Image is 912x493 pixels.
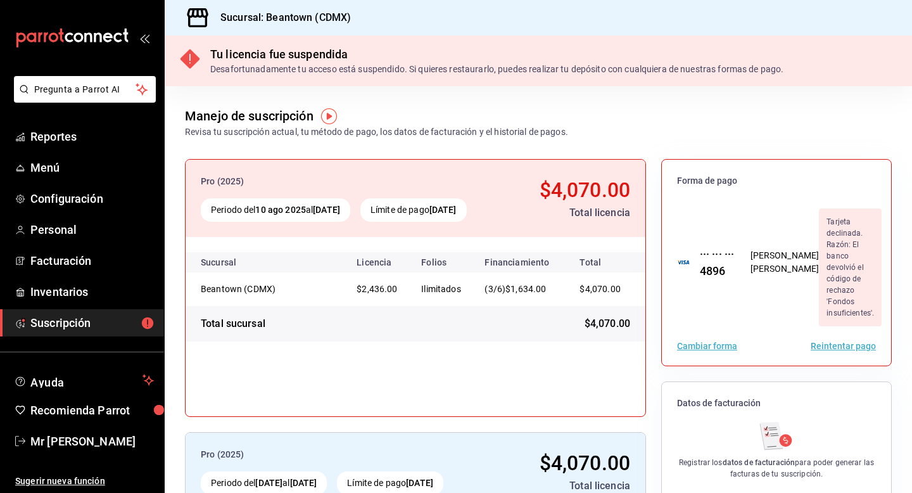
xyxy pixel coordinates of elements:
[677,342,737,350] button: Cambiar forma
[811,342,876,350] button: Reintentar pago
[411,272,474,306] td: Ilimitados
[30,373,137,388] span: Ayuda
[201,448,486,461] div: Pro (2025)
[474,252,564,272] th: Financiamiento
[484,283,554,296] div: (3/6)
[210,63,783,76] div: Desafortunadamente tu acceso está suspendido. Si quieres restaurarlo, puedes realizar tu depósito...
[508,205,630,221] div: Total licencia
[357,284,397,294] span: $2,436.00
[30,159,154,176] span: Menú
[185,106,313,125] div: Manejo de suscripción
[201,175,498,188] div: Pro (2025)
[585,316,630,331] span: $4,070.00
[360,198,467,222] div: Límite de pago
[540,178,630,202] span: $4,070.00
[30,128,154,145] span: Reportes
[564,252,645,272] th: Total
[30,190,154,207] span: Configuración
[346,252,411,272] th: Licencia
[321,108,337,124] img: Tooltip marker
[30,314,154,331] span: Suscripción
[723,458,795,467] strong: datos de facturación
[406,478,433,488] strong: [DATE]
[201,257,270,267] div: Sucursal
[34,83,136,96] span: Pregunta a Parrot AI
[313,205,340,215] strong: [DATE]
[210,46,783,63] div: Tu licencia fue suspendida
[677,457,876,480] div: Registrar los para poder generar las facturas de tu suscripción.
[201,283,327,295] div: Beantown (CDMX)
[255,205,305,215] strong: 10 ago 2025
[185,125,568,139] div: Revisa tu suscripción actual, tu método de pago, los datos de facturación y el historial de pagos.
[30,252,154,269] span: Facturación
[677,175,876,187] span: Forma de pago
[201,198,350,222] div: Periodo del al
[139,33,149,43] button: open_drawer_menu
[210,10,351,25] h3: Sucursal: Beantown (CDMX)
[579,284,620,294] span: $4,070.00
[9,92,156,105] a: Pregunta a Parrot AI
[30,433,154,450] span: Mr [PERSON_NAME]
[540,451,630,475] span: $4,070.00
[690,245,735,279] div: ··· ··· ··· 4896
[30,402,154,419] span: Recomienda Parrot
[505,284,546,294] span: $1,634.00
[30,283,154,300] span: Inventarios
[819,208,882,326] div: Tarjeta declinada. Razón: El banco devolvió el código de rechazo 'Fondos insuficientes'.
[15,475,154,488] span: Sugerir nueva función
[429,205,457,215] strong: [DATE]
[290,478,317,488] strong: [DATE]
[411,252,474,272] th: Folios
[750,249,820,276] div: [PERSON_NAME] [PERSON_NAME]
[30,221,154,238] span: Personal
[201,316,265,331] div: Total sucursal
[677,397,876,409] span: Datos de facturación
[255,478,282,488] strong: [DATE]
[14,76,156,103] button: Pregunta a Parrot AI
